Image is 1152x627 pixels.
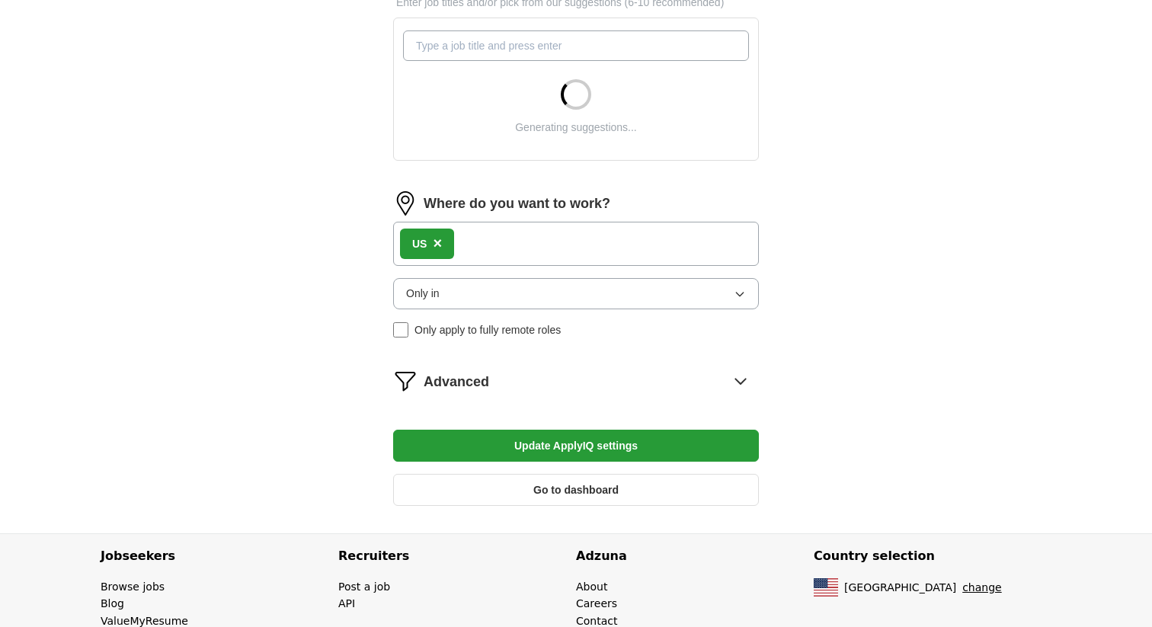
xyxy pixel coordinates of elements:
[393,278,759,309] button: Only in
[101,615,188,627] a: ValueMyResume
[414,321,561,338] span: Only apply to fully remote roles
[814,534,1051,578] h4: Country selection
[424,193,610,215] label: Where do you want to work?
[393,430,759,462] button: Update ApplyIQ settings
[576,597,617,609] a: Careers
[406,285,440,302] span: Only in
[393,474,759,506] button: Go to dashboard
[101,581,165,593] a: Browse jobs
[576,581,607,593] a: About
[433,235,442,251] span: ×
[101,597,124,609] a: Blog
[338,581,390,593] a: Post a job
[576,615,617,627] a: Contact
[424,371,489,393] span: Advanced
[393,322,408,337] input: Only apply to fully remote roles
[814,578,838,597] img: US flag
[412,235,427,252] div: US
[515,119,637,136] div: Generating suggestions...
[393,369,418,393] img: filter
[844,579,956,596] span: [GEOGRAPHIC_DATA]
[393,191,418,216] img: location.png
[338,597,355,609] a: API
[433,232,442,256] button: ×
[403,30,749,61] input: Type a job title and press enter
[962,579,1002,596] button: change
